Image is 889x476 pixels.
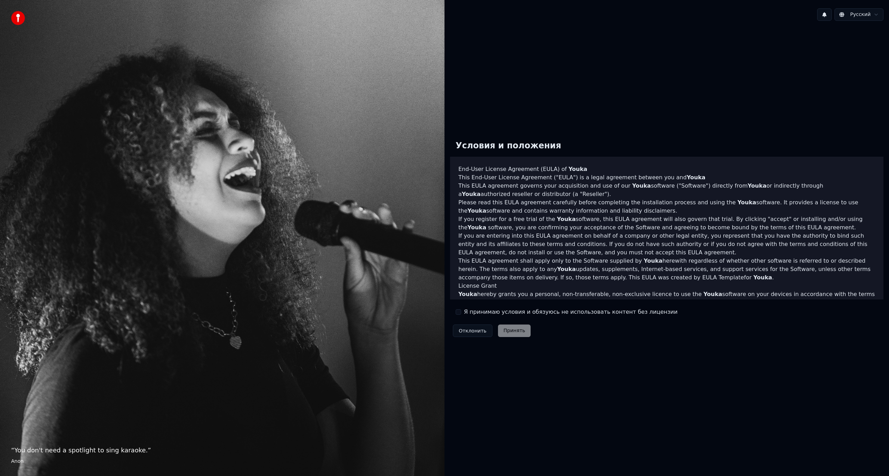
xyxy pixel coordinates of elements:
[458,215,875,232] p: If you register for a free trial of the software, this EULA agreement will also govern that trial...
[11,458,433,465] footer: Anon
[557,216,576,222] span: Youka
[458,182,875,198] p: This EULA agreement governs your acquisition and use of our software ("Software") directly from o...
[11,445,433,455] p: “ You don't need a spotlight to sing karaoke. ”
[458,198,875,215] p: Please read this EULA agreement carefully before completing the installation process and using th...
[557,266,576,272] span: Youka
[748,182,766,189] span: Youka
[11,11,25,25] img: youka
[458,291,477,297] span: Youka
[458,173,875,182] p: This End-User License Agreement ("EULA") is a legal agreement between you and
[462,191,481,197] span: Youka
[644,257,663,264] span: Youka
[450,135,567,157] div: Условия и положения
[568,166,587,172] span: Youka
[738,199,756,206] span: Youka
[687,174,705,181] span: Youka
[458,282,875,290] h3: License Grant
[453,325,492,337] button: Отклонить
[458,257,875,282] p: This EULA agreement shall apply only to the Software supplied by herewith regardless of whether o...
[632,182,651,189] span: Youka
[702,274,744,281] a: EULA Template
[458,290,875,307] p: hereby grants you a personal, non-transferable, non-exclusive licence to use the software on your...
[464,308,678,316] label: Я принимаю условия и обязуюсь не использовать контент без лицензии
[467,224,486,231] span: Youka
[467,207,486,214] span: Youka
[458,232,875,257] p: If you are entering into this EULA agreement on behalf of a company or other legal entity, you re...
[704,291,722,297] span: Youka
[753,274,772,281] span: Youka
[458,165,875,173] h3: End-User License Agreement (EULA) of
